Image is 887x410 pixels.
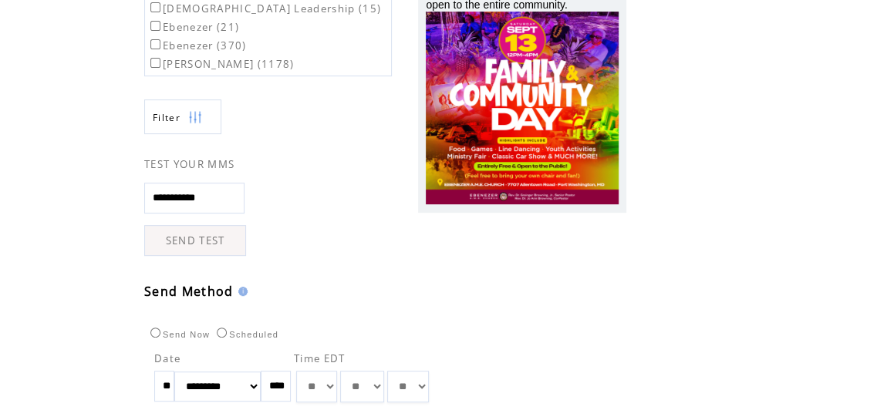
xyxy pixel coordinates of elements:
label: [DEMOGRAPHIC_DATA] Leadership (15) [147,2,381,15]
span: Date [154,351,180,365]
input: Send Now [150,328,160,338]
label: Ebenezer App (39) [147,76,265,89]
label: Ebenezer (21) [147,20,239,34]
label: Scheduled [213,330,278,339]
img: help.gif [234,287,248,296]
label: Send Now [147,330,210,339]
span: Show filters [153,111,180,124]
label: [PERSON_NAME] (1178) [147,57,295,71]
input: Ebenezer (370) [150,39,160,49]
a: SEND TEST [144,225,246,256]
input: [DEMOGRAPHIC_DATA] Leadership (15) [150,2,160,12]
input: [PERSON_NAME] (1178) [150,58,160,68]
span: Time EDT [294,351,346,365]
input: Scheduled [217,328,227,338]
a: Filter [144,99,221,134]
span: Send Method [144,283,234,300]
img: filters.png [188,100,202,135]
span: TEST YOUR MMS [144,157,234,171]
label: Ebenezer (370) [147,39,247,52]
input: Ebenezer (21) [150,21,160,31]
